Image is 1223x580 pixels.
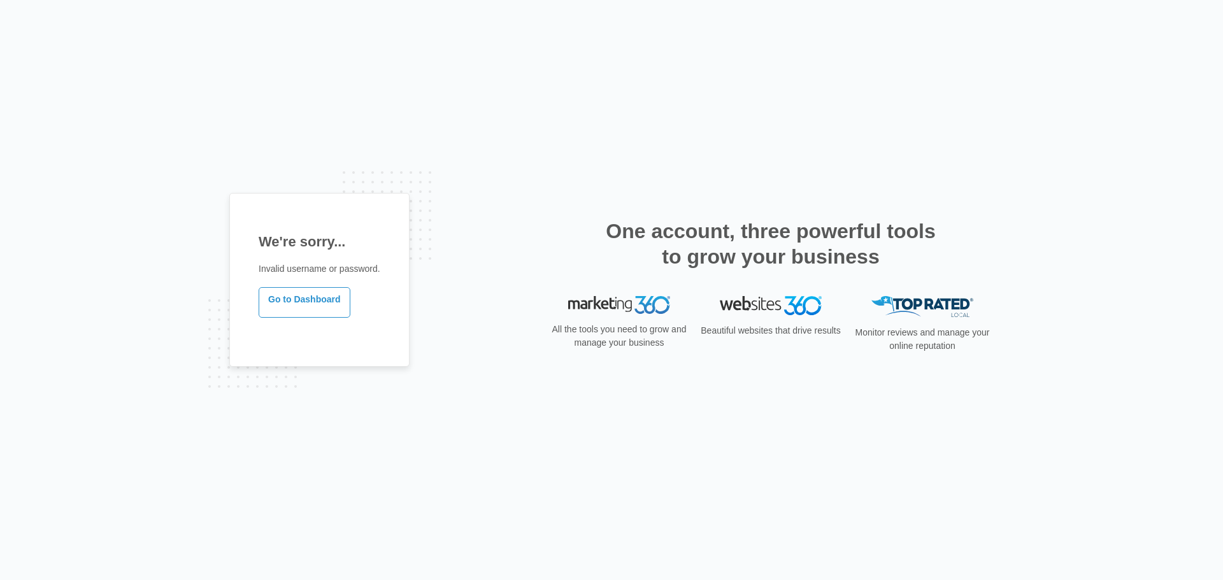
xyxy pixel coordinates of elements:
[548,323,690,350] p: All the tools you need to grow and manage your business
[602,218,940,269] h2: One account, three powerful tools to grow your business
[851,326,994,353] p: Monitor reviews and manage your online reputation
[259,231,380,252] h1: We're sorry...
[699,324,842,337] p: Beautiful websites that drive results
[720,296,822,315] img: Websites 360
[871,296,973,317] img: Top Rated Local
[568,296,670,314] img: Marketing 360
[259,287,350,318] a: Go to Dashboard
[259,262,380,276] p: Invalid username or password.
